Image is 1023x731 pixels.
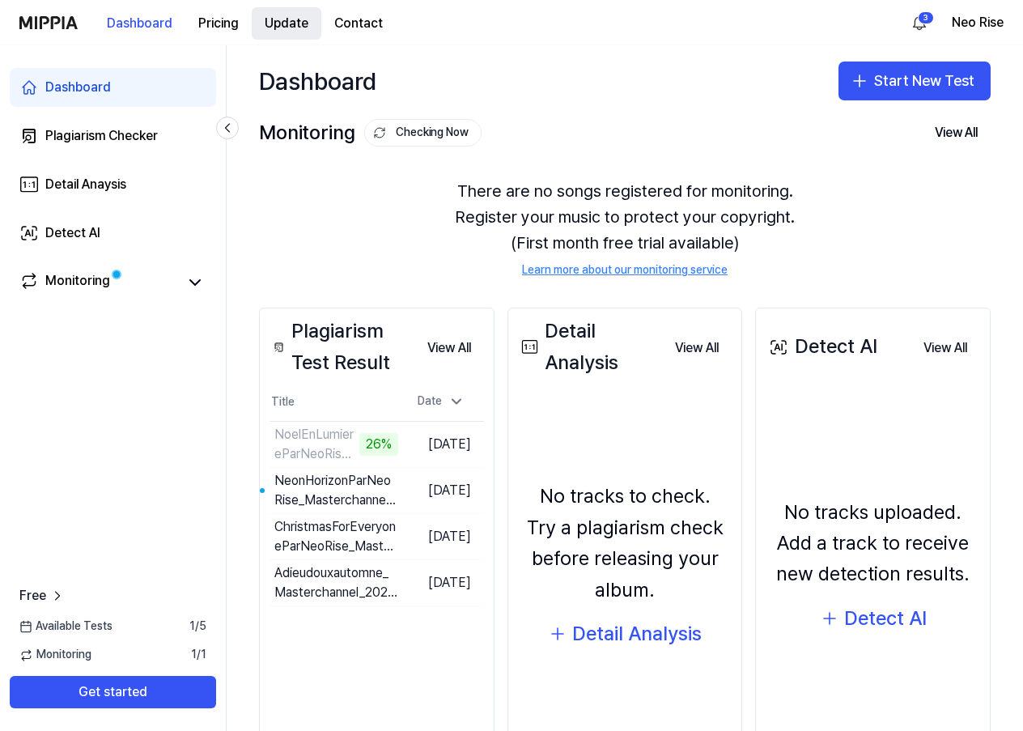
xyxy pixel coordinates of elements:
[766,331,877,362] div: Detect AI
[45,78,111,97] div: Dashboard
[259,117,482,148] div: Monitoring
[398,560,484,606] td: [DATE]
[10,214,216,253] a: Detect AI
[19,647,91,663] span: Monitoring
[522,262,728,278] a: Learn more about our monitoring service
[952,13,1004,32] button: Neo Rise
[270,316,414,378] div: Plagiarism Test Result
[10,676,216,708] button: Get started
[45,271,110,294] div: Monitoring
[10,165,216,204] a: Detail Anaysis
[259,159,991,298] div: There are no songs registered for monitoring. Register your music to protect your copyright. (Fir...
[94,7,185,40] button: Dashboard
[19,16,78,29] img: logo
[548,618,702,649] button: Detail Analysis
[844,603,927,634] div: Detect AI
[321,7,396,40] button: Contact
[191,647,206,663] span: 1 / 1
[45,126,158,146] div: Plagiarism Checker
[259,62,376,100] div: Dashboard
[518,316,663,378] div: Detail Analysis
[252,1,321,45] a: Update
[911,330,980,364] a: View All
[398,422,484,468] td: [DATE]
[906,10,932,36] button: 알림3
[662,330,732,364] a: View All
[19,271,177,294] a: Monitoring
[45,223,100,243] div: Detect AI
[185,7,252,40] button: Pricing
[45,175,126,194] div: Detail Anaysis
[359,433,398,456] div: 26%
[918,11,934,24] div: 3
[766,497,980,590] div: No tracks uploaded. Add a track to receive new detection results.
[189,618,206,635] span: 1 / 5
[911,332,980,364] button: View All
[274,425,355,464] div: NoelEnLumiereParNeoRise_Masterchannel_20251010
[518,481,732,606] div: No tracks to check. Try a plagiarism check before releasing your album.
[910,13,929,32] img: 알림
[572,618,702,649] div: Detail Analysis
[838,62,991,100] button: Start New Test
[19,586,66,606] a: Free
[274,517,398,556] div: ChristmasForEveryoneParNeoRise_Masterchannel_20251010
[662,332,732,364] button: View All
[820,603,927,634] button: Detect AI
[922,117,991,149] button: View All
[414,332,484,364] button: View All
[414,330,484,364] a: View All
[398,468,484,514] td: [DATE]
[252,7,321,40] button: Update
[270,383,398,422] th: Title
[19,618,112,635] span: Available Tests
[364,119,482,147] button: Checking Now
[398,514,484,560] td: [DATE]
[274,471,398,510] div: NeonHorizonParNeoRise_Masterchannel_20251010
[274,563,398,602] div: Adieudouxautomne_Masterchannel_20251010
[19,586,46,606] span: Free
[10,117,216,155] a: Plagiarism Checker
[411,389,471,414] div: Date
[10,68,216,107] a: Dashboard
